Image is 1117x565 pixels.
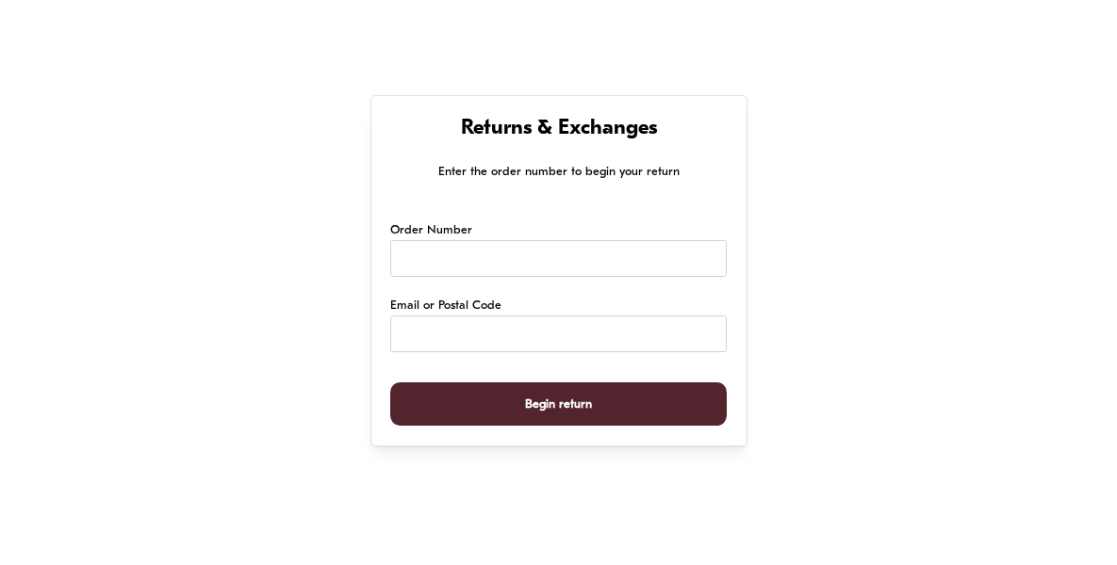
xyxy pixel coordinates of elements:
span: Begin return [525,383,592,426]
p: Enter the order number to begin your return [390,162,726,182]
button: Begin return [390,382,726,427]
h1: Returns & Exchanges [390,116,726,143]
label: Order Number [390,221,472,240]
label: Email or Postal Code [390,297,501,315]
